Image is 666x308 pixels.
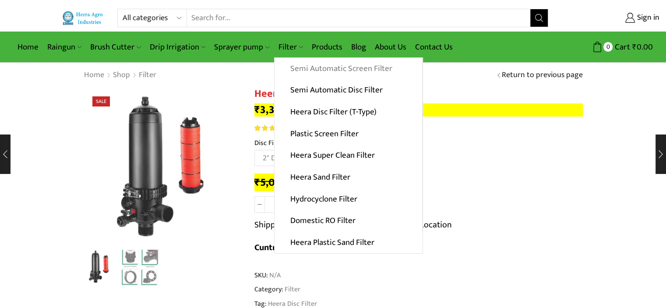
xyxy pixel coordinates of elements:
[84,70,105,81] a: Home
[275,232,423,254] a: Heera Plastic Sand Filter
[254,173,304,191] bdi: 5,000.00
[122,250,158,285] li: 2 / 2
[561,10,659,26] a: Sign in
[557,39,653,55] a: 0 Cart ₹0.00
[254,88,583,100] h1: Heera Disc Filter (T-Type)
[86,37,145,57] a: Brush Cutter
[254,240,401,255] b: Cuntry of Origin [GEOGRAPHIC_DATA]
[347,37,370,57] a: Blog
[254,125,292,131] span: 2
[307,37,347,57] a: Products
[254,125,276,131] span: Rated out of 5 based on customer ratings
[210,37,274,57] a: Sprayer pump
[81,248,118,285] a: Untitled-1
[275,210,422,232] a: Domestic RO Filter
[632,40,653,54] bdi: 0.00
[502,70,583,81] a: Return to previous page
[265,196,285,213] input: Product quantity
[13,37,43,57] a: Home
[275,79,422,101] a: Semi Automatic Disc Filter
[632,40,637,54] span: ₹
[274,37,307,57] a: Filter
[283,283,300,295] a: Filter
[635,12,659,24] span: Sign in
[268,270,281,280] span: N/A
[254,125,290,131] div: Rated 3.00 out of 5
[122,250,158,286] a: 11
[370,37,411,57] a: About Us
[613,41,630,53] span: Cart
[275,58,422,80] a: Semi Automatic Screen Filter
[81,250,118,285] li: 1 / 2
[113,70,130,81] a: Shop
[275,166,422,188] a: Heera Sand Filter
[254,103,583,117] p: –
[254,101,303,119] bdi: 3,300.00
[603,42,613,51] span: 0
[530,9,548,27] button: Search button
[411,37,457,57] a: Contact Us
[275,101,422,123] a: Heera Disc Filter (T-Type)
[254,218,452,232] p: Shipping Charges are extra, Depends on your Location
[138,70,157,81] a: Filter
[275,188,422,210] a: Hydrocyclone Filter
[43,37,86,57] a: Raingun
[254,270,583,280] span: SKU:
[254,284,300,294] span: Category:
[254,101,260,119] span: ₹
[187,9,531,27] input: Search for...
[145,37,210,57] a: Drip Irrigation
[275,145,422,166] a: Heera Super Clean Filter
[92,96,110,106] span: Sale
[254,138,298,148] label: Disc Filter Size
[254,173,260,191] span: ₹
[275,123,422,145] a: Plastic Screen Filter
[84,88,241,245] div: 1 / 2
[84,70,157,81] nav: Breadcrumb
